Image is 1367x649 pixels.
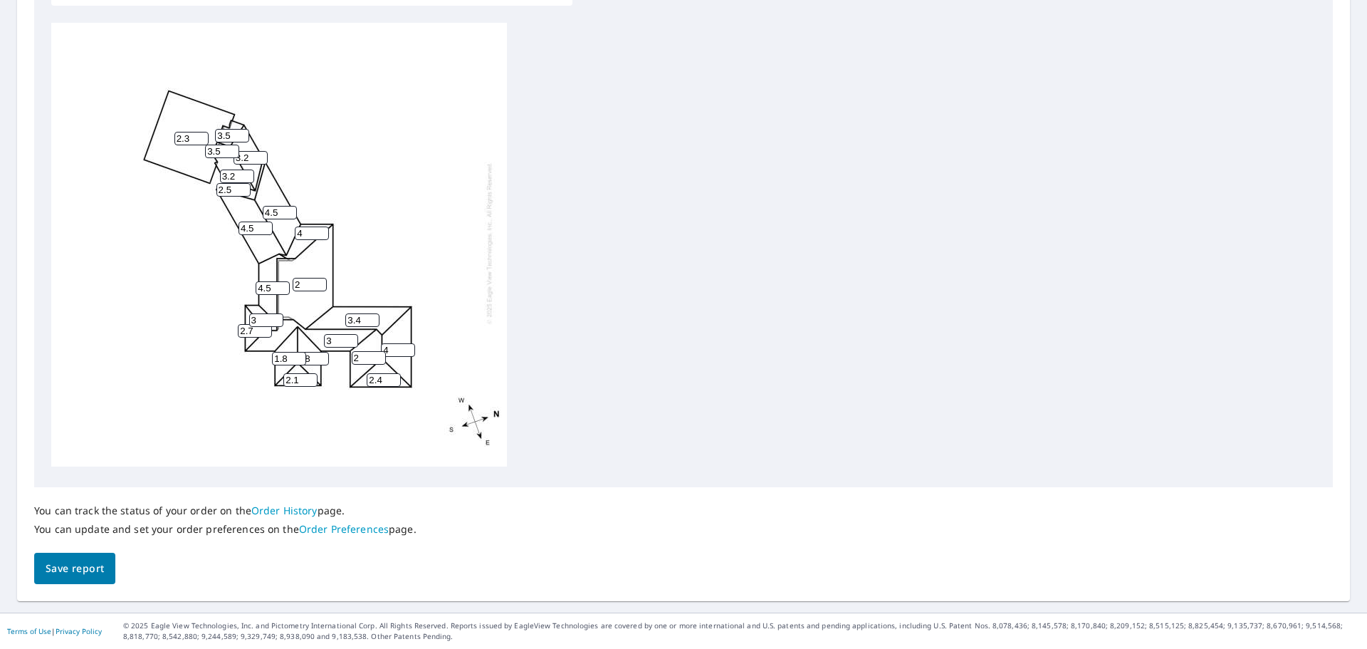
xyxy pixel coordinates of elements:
p: You can track the status of your order on the page. [34,504,417,517]
button: Save report [34,553,115,585]
span: Save report [46,560,104,578]
a: Order Preferences [299,522,389,536]
a: Order History [251,504,318,517]
p: © 2025 Eagle View Technologies, Inc. and Pictometry International Corp. All Rights Reserved. Repo... [123,621,1360,642]
p: | [7,627,102,635]
p: You can update and set your order preferences on the page. [34,523,417,536]
a: Privacy Policy [56,626,102,636]
a: Terms of Use [7,626,51,636]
